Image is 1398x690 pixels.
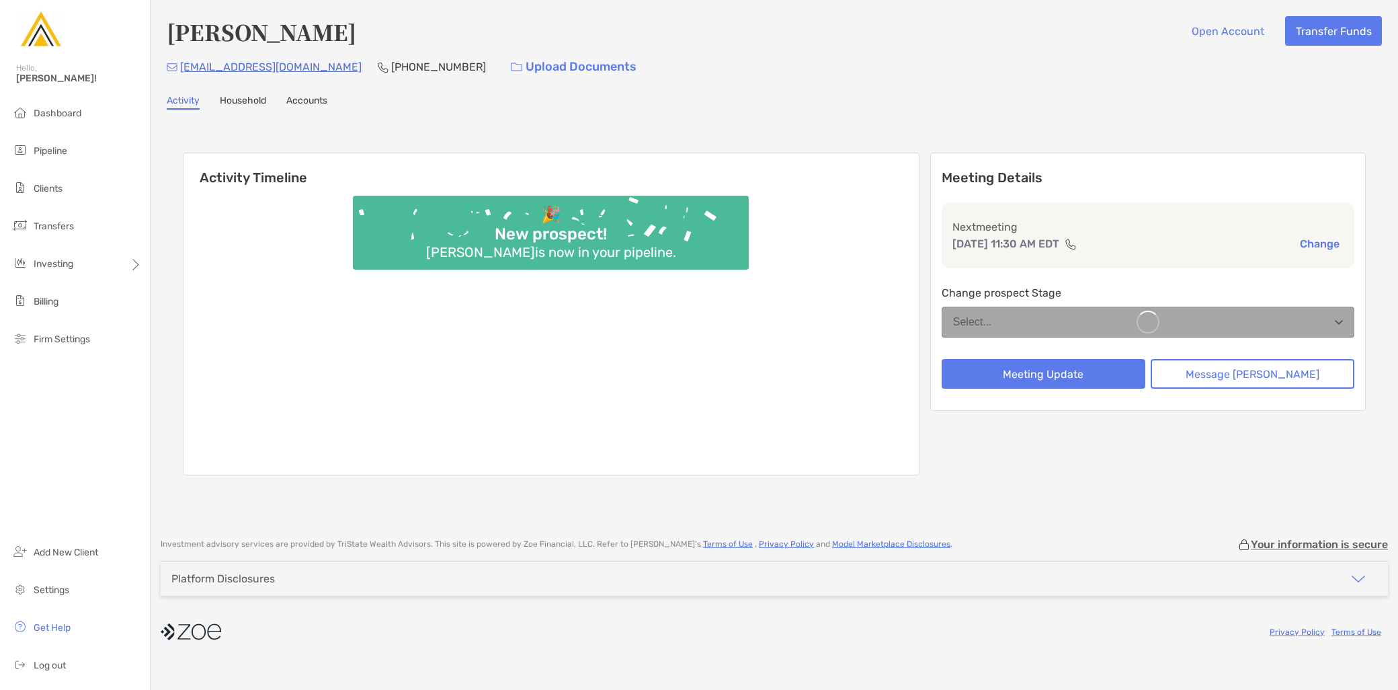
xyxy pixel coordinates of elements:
img: icon arrow [1350,571,1366,587]
div: New prospect! [489,225,612,244]
span: Firm Settings [34,334,90,345]
img: clients icon [12,180,28,196]
img: settings icon [12,581,28,597]
span: Log out [34,660,66,671]
img: Zoe Logo [16,5,65,54]
img: transfers icon [12,217,28,233]
a: Model Marketplace Disclosures [832,539,950,549]
p: [EMAIL_ADDRESS][DOMAIN_NAME] [180,59,362,75]
span: Clients [34,183,63,194]
img: pipeline icon [12,142,28,158]
img: dashboard icon [12,104,28,120]
a: Accounts [286,95,327,110]
p: Next meeting [952,219,1344,235]
a: Terms of Use [1331,627,1381,637]
img: add_new_client icon [12,543,28,560]
span: Investing [34,258,73,270]
img: logout icon [12,656,28,673]
div: 🎉 [536,205,567,225]
p: Investment advisory services are provided by TriState Wealth Advisors . This site is powered by Z... [161,539,952,549]
img: billing icon [12,293,28,309]
img: Phone Icon [378,62,388,73]
span: Billing [34,296,58,307]
img: communication type [1065,239,1077,250]
span: [PERSON_NAME]! [16,73,142,84]
a: Upload Documents [502,52,645,81]
button: Change [1296,237,1344,251]
a: Terms of Use [703,539,753,549]
button: Transfer Funds [1285,16,1382,46]
div: [PERSON_NAME] is now in your pipeline. [421,244,682,260]
a: Household [220,95,266,110]
p: [DATE] 11:30 AM EDT [952,235,1059,252]
a: Activity [167,95,200,110]
span: Settings [34,584,69,596]
h4: [PERSON_NAME] [167,16,356,47]
div: Platform Disclosures [171,572,275,585]
button: Meeting Update [942,359,1145,389]
img: firm-settings icon [12,330,28,346]
img: investing icon [12,255,28,271]
img: company logo [161,617,221,647]
span: Add New Client [34,547,98,558]
h6: Activity Timeline [183,153,919,186]
span: Get Help [34,622,71,634]
img: get-help icon [12,619,28,635]
p: Meeting Details [942,169,1354,186]
p: Your information is secure [1251,538,1388,551]
span: Dashboard [34,108,81,119]
button: Message [PERSON_NAME] [1151,359,1354,389]
span: Transfers [34,221,74,232]
p: [PHONE_NUMBER] [391,59,486,75]
button: Open Account [1181,16,1274,46]
img: button icon [511,63,522,72]
a: Privacy Policy [1270,627,1325,637]
a: Privacy Policy [759,539,814,549]
img: Email Icon [167,63,177,71]
p: Change prospect Stage [942,284,1354,301]
span: Pipeline [34,145,67,157]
